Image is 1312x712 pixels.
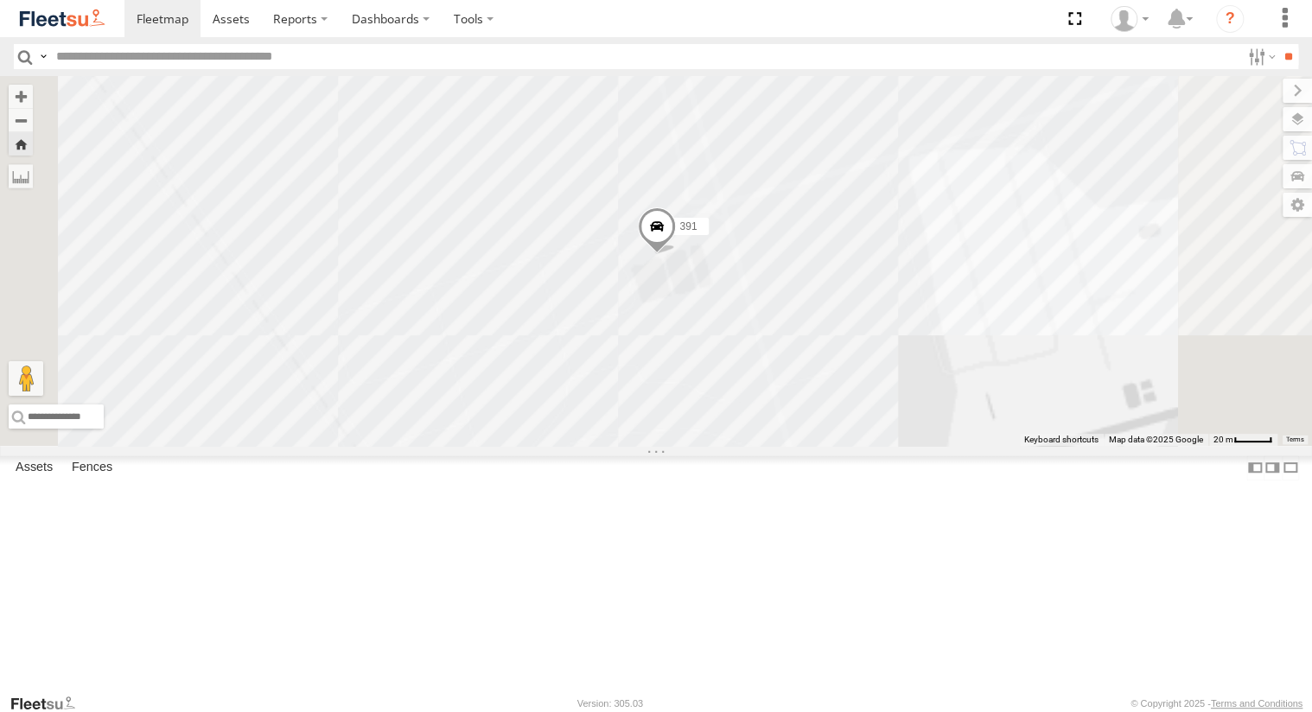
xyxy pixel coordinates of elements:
[679,220,697,232] span: 391
[63,455,121,480] label: Fences
[1105,6,1155,32] div: Kellie Roberts
[9,361,43,396] button: Drag Pegman onto the map to open Street View
[1109,435,1203,444] span: Map data ©2025 Google
[7,455,61,480] label: Assets
[17,7,107,30] img: fleetsu-logo-horizontal.svg
[9,85,33,108] button: Zoom in
[1024,434,1099,446] button: Keyboard shortcuts
[9,108,33,132] button: Zoom out
[1216,5,1244,33] i: ?
[1241,44,1278,69] label: Search Filter Options
[1283,193,1312,217] label: Map Settings
[1282,455,1299,480] label: Hide Summary Table
[1286,436,1304,443] a: Terms
[36,44,50,69] label: Search Query
[1264,455,1281,480] label: Dock Summary Table to the Right
[9,132,33,156] button: Zoom Home
[1130,698,1302,709] div: © Copyright 2025 -
[9,164,33,188] label: Measure
[577,698,643,709] div: Version: 305.03
[1208,434,1277,446] button: Map Scale: 20 m per 41 pixels
[10,695,89,712] a: Visit our Website
[1213,435,1233,444] span: 20 m
[1246,455,1264,480] label: Dock Summary Table to the Left
[1211,698,1302,709] a: Terms and Conditions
